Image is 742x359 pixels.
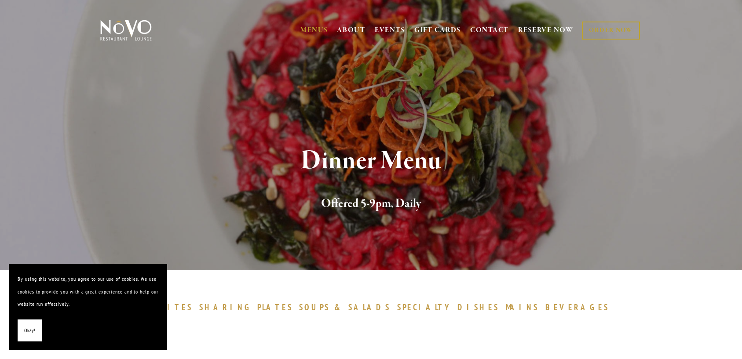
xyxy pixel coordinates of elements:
[199,302,253,312] span: SHARING
[397,302,453,312] span: SPECIALTY
[334,302,344,312] span: &
[99,19,154,41] img: Novo Restaurant &amp; Lounge
[115,147,628,175] h1: Dinner Menu
[375,26,405,35] a: EVENTS
[299,302,395,312] a: SOUPS&SALADS
[414,22,461,39] a: GIFT CARDS
[348,302,391,312] span: SALADS
[337,26,366,35] a: ABOUT
[518,22,574,39] a: RESERVE NOW
[115,195,628,213] h2: Offered 5-9pm, Daily
[199,302,297,312] a: SHARINGPLATES
[545,302,610,312] span: BEVERAGES
[18,319,42,342] button: Okay!
[457,302,499,312] span: DISHES
[299,302,330,312] span: SOUPS
[300,26,328,35] a: MENUS
[24,324,35,337] span: Okay!
[470,22,509,39] a: CONTACT
[397,302,504,312] a: SPECIALTYDISHES
[257,302,293,312] span: PLATES
[18,273,158,311] p: By using this website, you agree to our use of cookies. We use cookies to provide you with a grea...
[545,302,614,312] a: BEVERAGES
[9,264,167,350] section: Cookie banner
[582,22,640,40] a: ORDER NOW
[506,302,543,312] a: MAINS
[506,302,539,312] span: MAINS
[159,302,193,312] span: BITES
